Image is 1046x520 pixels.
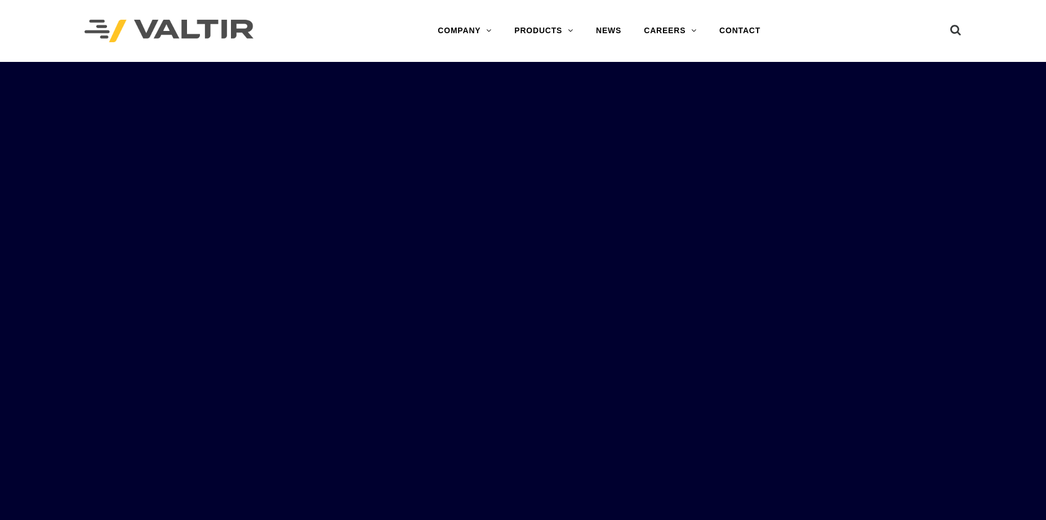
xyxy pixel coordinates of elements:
a: PRODUCTS [503,20,585,42]
a: CAREERS [633,20,708,42]
a: NEWS [585,20,633,42]
a: CONTACT [708,20,772,42]
a: COMPANY [426,20,503,42]
img: Valtir [84,20,253,43]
